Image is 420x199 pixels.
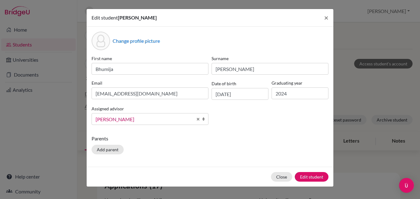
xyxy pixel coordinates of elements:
label: Surname [212,55,328,62]
span: Edit student [92,15,118,20]
label: Email [92,80,208,86]
button: Add parent [92,145,124,154]
p: Parents [92,135,328,142]
button: Edit student [295,172,328,182]
button: Close [319,9,333,26]
button: Close [271,172,292,182]
label: First name [92,55,208,62]
span: [PERSON_NAME] [118,15,157,20]
span: × [324,13,328,22]
input: dd/mm/yyyy [212,88,268,100]
label: Graduating year [272,80,328,86]
label: Assigned advisor [92,105,124,112]
div: Profile picture [92,32,110,50]
div: Open Intercom Messenger [399,178,414,193]
label: Date of birth [212,80,236,87]
span: [PERSON_NAME] [96,115,193,123]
